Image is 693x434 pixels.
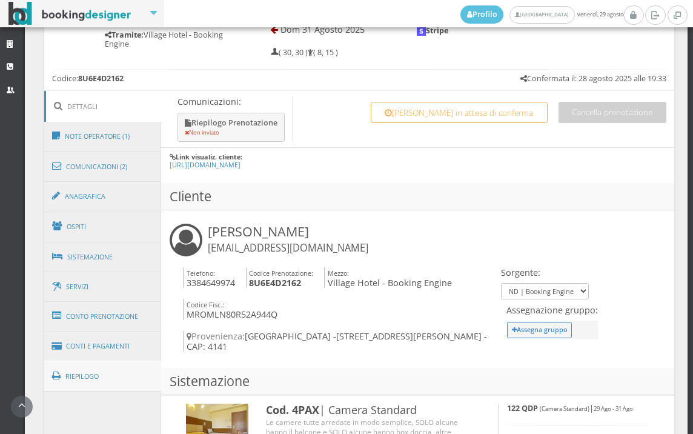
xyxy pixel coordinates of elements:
small: 29 Ago - 31 Ago [594,405,633,413]
button: Cancella prenotazione [559,102,666,123]
h3: | Camera Standard [266,404,474,417]
a: Note Operatore (1) [44,121,162,152]
h3: Cliente [161,183,674,210]
b: 122 QDP [507,403,538,413]
h4: Village Hotel - Booking Engine [324,267,452,289]
h4: Sorgente: [501,267,589,278]
a: Conto Prenotazione [44,301,162,332]
img: BookingDesigner.com [8,2,131,25]
a: Sistemazione [44,241,162,273]
b: Tramite: [105,30,144,40]
b: Link visualiz. cliente: [176,152,242,161]
a: Profilo [460,5,504,24]
b: Stripe [417,25,448,36]
a: [URL][DOMAIN_NAME] [170,160,240,169]
small: Codice Prenotazione: [249,269,313,278]
a: Conti e Pagamenti [44,331,162,362]
p: Comunicazioni: [177,96,287,107]
small: Non inviato [185,129,219,136]
img: logo-stripe.jpeg [417,27,425,35]
span: Dom 31 Agosto 2025 [280,24,365,35]
a: Servizi [44,272,162,302]
a: Riepilogo [44,361,162,392]
small: Codice Fisc.: [187,300,224,309]
a: Comunicazioni (2) [44,151,162,182]
a: Dettagli [44,91,162,122]
span: Provenienza: [187,330,245,342]
h4: 3384649974 [183,267,235,289]
button: Assegna gruppo [507,322,572,338]
h5: Village Hotel - Booking Engine [105,30,230,48]
h3: [PERSON_NAME] [208,224,368,255]
h5: Codice: [52,74,124,83]
h4: [GEOGRAPHIC_DATA] - [183,331,498,352]
h3: Sistemazione [161,368,674,395]
small: (Camera Standard) [540,405,589,413]
h5: | [507,404,650,413]
small: [EMAIL_ADDRESS][DOMAIN_NAME] [208,241,368,255]
button: [PERSON_NAME] in attesa di conferma [371,102,548,123]
h5: Confermata il: 28 agosto 2025 alle 19:33 [520,74,666,83]
span: venerdì, 29 agosto [460,5,623,24]
span: [STREET_ADDRESS][PERSON_NAME] [336,330,482,342]
small: Mezzo: [328,269,349,278]
small: Telefono: [187,269,215,278]
h5: ( 30, 30 ) ( 8, 15 ) [271,48,338,57]
h4: MROMLN80R52A944Q [183,299,277,320]
a: [GEOGRAPHIC_DATA] [509,6,574,24]
b: 8U6E4D2162 [249,277,301,289]
b: Cod. 4PAX [266,402,319,417]
span: - CAP: 4141 [187,330,487,352]
b: 8U6E4D2162 [78,73,124,84]
button: Riepilogo Prenotazione Non inviato [177,113,285,142]
a: Ospiti [44,211,162,242]
a: Anagrafica [44,181,162,212]
h4: Assegnazione gruppo: [506,305,598,315]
